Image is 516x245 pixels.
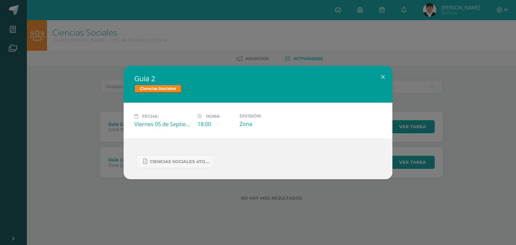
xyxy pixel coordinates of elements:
[373,66,392,89] button: Close (Esc)
[198,120,234,128] div: 18:00
[142,114,159,119] span: Fecha:
[134,120,192,128] div: Viernes 05 de Septiembre
[240,113,297,118] label: División:
[206,114,220,119] span: Hora:
[134,74,382,83] h2: Guia 2
[240,120,297,128] div: Zona
[134,85,181,93] span: Ciencias Sociales
[150,159,210,164] span: Ciencias Sociales 4to..docx.pdf
[136,155,214,168] a: Ciencias Sociales 4to..docx.pdf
